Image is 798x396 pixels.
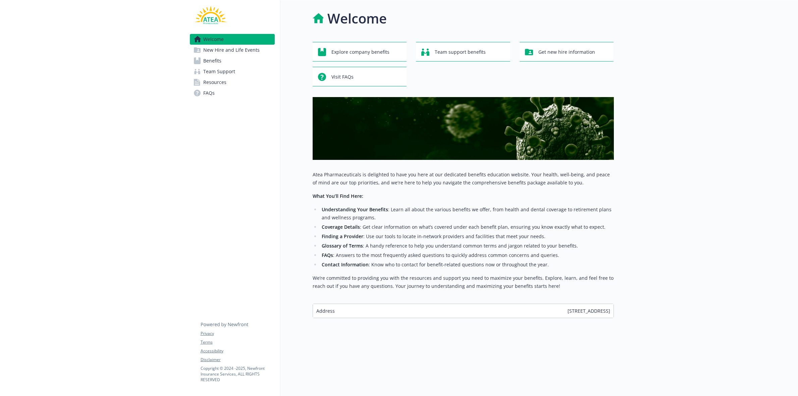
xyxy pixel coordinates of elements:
strong: Glossary of Terms [322,243,363,249]
span: [STREET_ADDRESS] [568,307,610,314]
strong: Understanding Your Benefits [322,206,388,213]
li: : A handy reference to help you understand common terms and jargon related to your benefits. [320,242,614,250]
li: : Know who to contact for benefit-related questions now or throughout the year. [320,261,614,269]
strong: Contact Information [322,261,369,268]
span: Address [316,307,335,314]
a: Welcome [190,34,275,45]
strong: FAQs [322,252,333,258]
a: Benefits [190,55,275,66]
span: Explore company benefits [331,46,389,58]
li: : Get clear information on what’s covered under each benefit plan, ensuring you know exactly what... [320,223,614,231]
button: Team support benefits [416,42,510,61]
button: Explore company benefits [313,42,407,61]
span: Resources [203,77,226,88]
li: : Learn all about the various benefits we offer, from health and dental coverage to retirement pl... [320,206,614,222]
strong: What You’ll Find Here: [313,193,363,199]
a: Team Support [190,66,275,77]
span: Welcome [203,34,224,45]
a: Resources [190,77,275,88]
p: Atea Pharmaceuticals is delighted to have you here at our dedicated benefits education website. Y... [313,171,614,187]
h1: Welcome [327,8,387,29]
span: New Hire and Life Events [203,45,260,55]
span: Team support benefits [435,46,486,58]
a: Privacy [201,331,274,337]
img: overview page banner [313,97,614,160]
a: Terms [201,339,274,345]
span: Team Support [203,66,235,77]
a: FAQs [190,88,275,98]
span: FAQs [203,88,215,98]
span: Visit FAQs [331,71,354,83]
p: Copyright © 2024 - 2025 , Newfront Insurance Services, ALL RIGHTS RESERVED [201,365,274,383]
li: : Use our tools to locate in-network providers and facilities that meet your needs. [320,232,614,240]
span: Benefits [203,55,221,66]
button: Get new hire information [520,42,614,61]
strong: Coverage Details [322,224,360,230]
p: We’re committed to providing you with the resources and support you need to maximize your benefit... [313,274,614,290]
a: New Hire and Life Events [190,45,275,55]
span: Get new hire information [538,46,595,58]
li: : Answers to the most frequently asked questions to quickly address common concerns and queries. [320,251,614,259]
button: Visit FAQs [313,67,407,86]
a: Accessibility [201,348,274,354]
strong: Finding a Provider [322,233,363,239]
a: Disclaimer [201,357,274,363]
